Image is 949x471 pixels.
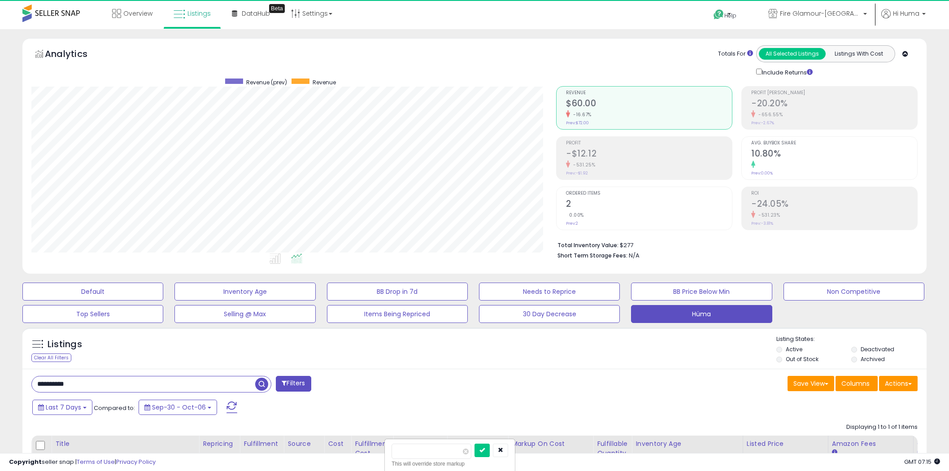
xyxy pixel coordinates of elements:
div: Amazon Fees [832,439,910,449]
small: Prev: -2.67% [751,120,774,126]
button: Columns [836,376,878,391]
h2: $60.00 [566,98,732,110]
div: Fulfillment Cost [355,439,389,458]
button: Selling @ Max [174,305,315,323]
th: CSV column name: cust_attr_1_Source [284,436,324,471]
small: Prev: $72.00 [566,120,589,126]
button: 30 Day Decrease [479,305,620,323]
div: Fulfillable Quantity [597,439,628,458]
small: -531.25% [570,161,595,168]
a: Terms of Use [77,458,115,466]
span: Hi Huma [893,9,919,18]
div: Title [55,439,195,449]
h2: 2 [566,199,732,211]
div: Cost [328,439,347,449]
span: DataHub [242,9,270,18]
button: Sep-30 - Oct-06 [139,400,217,415]
a: Privacy Policy [116,458,156,466]
button: BB Drop in 7d [327,283,468,301]
span: Profit [PERSON_NAME] [751,91,917,96]
button: Inventory Age [174,283,315,301]
span: ROI [751,191,917,196]
div: Fulfillment [244,439,280,449]
button: Last 7 Days [32,400,92,415]
button: Items Being Repriced [327,305,468,323]
h5: Listings [48,338,82,351]
small: 0.00% [566,212,584,218]
span: Columns [841,379,870,388]
button: Listings With Cost [825,48,892,60]
a: Hi Huma [881,9,926,29]
button: Save View [788,376,834,391]
b: Short Term Storage Fees: [557,252,627,259]
div: Totals For [718,50,753,58]
button: Needs to Reprice [479,283,620,301]
div: Source [287,439,320,449]
span: Profit [566,141,732,146]
small: -656.55% [755,111,783,118]
label: Active [786,345,802,353]
button: All Selected Listings [759,48,826,60]
span: N/A [629,251,640,260]
div: Displaying 1 to 1 of 1 items [846,423,918,432]
span: Last 7 Days [46,403,81,412]
span: Revenue (prev) [246,78,287,86]
span: Sep-30 - Oct-06 [152,403,206,412]
div: Listed Price [747,439,824,449]
label: Out of Stock [786,355,818,363]
button: Actions [879,376,918,391]
div: Tooltip anchor [269,4,285,13]
button: Non Competitive [784,283,924,301]
small: Prev: -$1.92 [566,170,588,176]
span: Fire Glamour-[GEOGRAPHIC_DATA] [780,9,861,18]
strong: Copyright [9,458,42,466]
button: Filters [276,376,311,392]
span: Listings [187,9,211,18]
h5: Analytics [45,48,105,62]
span: Revenue [313,78,336,86]
span: Compared to: [94,404,135,412]
div: Repricing [203,439,236,449]
span: Avg. Buybox Share [751,141,917,146]
span: Revenue [566,91,732,96]
span: Help [724,12,736,19]
th: The percentage added to the cost of goods (COGS) that forms the calculator for Min & Max prices. [508,436,593,471]
div: Inventory Age [636,439,739,449]
span: Ordered Items [566,191,732,196]
span: Overview [123,9,152,18]
h2: 10.80% [751,148,917,161]
h2: -$12.12 [566,148,732,161]
div: This will override store markup [392,459,508,468]
div: Clear All Filters [31,353,71,362]
i: Get Help [713,9,724,20]
li: $277 [557,239,911,250]
div: Markup on Cost [512,439,589,449]
small: Prev: 0.00% [751,170,773,176]
label: Archived [861,355,885,363]
h2: -24.05% [751,199,917,211]
small: Prev: -3.81% [751,221,773,226]
button: Hüma [631,305,772,323]
b: Total Inventory Value: [557,241,618,249]
button: Top Sellers [22,305,163,323]
small: -16.67% [570,111,592,118]
button: Default [22,283,163,301]
small: Prev: 2 [566,221,578,226]
div: Include Returns [749,67,823,77]
div: seller snap | | [9,458,156,467]
p: Listing States: [776,335,927,344]
small: -531.23% [755,212,780,218]
label: Deactivated [861,345,894,353]
h2: -20.20% [751,98,917,110]
a: Help [706,2,754,29]
span: 2025-10-14 07:15 GMT [904,458,940,466]
button: BB Price Below Min [631,283,772,301]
